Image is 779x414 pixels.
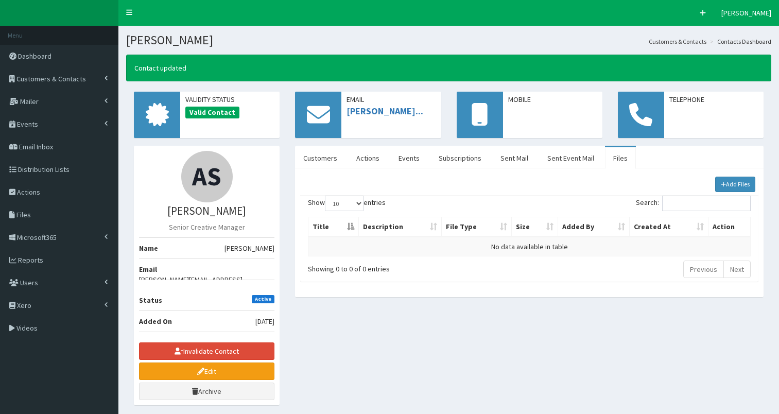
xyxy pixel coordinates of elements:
[708,217,751,237] th: Action
[224,243,274,253] span: [PERSON_NAME]
[707,37,771,46] li: Contacts Dashboard
[139,274,274,295] span: [PERSON_NAME][EMAIL_ADDRESS][PERSON_NAME][DOMAIN_NAME]
[18,51,51,61] span: Dashboard
[512,217,559,237] th: Size: activate to sort column ascending
[139,222,274,232] p: Senior Creative Manager
[139,342,274,360] button: Invalidate Contact
[20,97,39,106] span: Mailer
[308,260,483,274] div: Showing 0 to 0 of 0 entries
[126,33,771,47] h1: [PERSON_NAME]
[442,217,512,237] th: File Type: activate to sort column ascending
[295,147,345,169] a: Customers
[308,237,751,256] td: No data available in table
[17,233,57,242] span: Microsoft365
[139,296,162,305] b: Status
[347,94,436,105] span: Email
[348,147,388,169] a: Actions
[252,295,275,303] span: Active
[492,147,536,169] a: Sent Mail
[139,265,157,274] b: Email
[139,205,274,217] h3: [PERSON_NAME]
[630,217,708,237] th: Created At: activate to sort column ascending
[192,160,221,193] span: AS
[430,147,490,169] a: Subscriptions
[185,107,239,119] span: Valid Contact
[17,119,38,129] span: Events
[662,196,751,211] input: Search:
[723,261,751,278] a: Next
[539,147,602,169] a: Sent Event Mail
[126,55,771,81] div: Contact updated
[16,323,38,333] span: Videos
[139,244,158,253] b: Name
[308,217,359,237] th: Title: activate to sort column descending
[308,196,386,211] label: Show entries
[18,165,70,174] span: Distribution Lists
[18,255,43,265] span: Reports
[139,383,274,400] a: Archive
[649,37,706,46] a: Customers & Contacts
[17,301,31,310] span: Xero
[359,217,442,237] th: Description: activate to sort column ascending
[347,105,423,117] a: [PERSON_NAME]...
[636,196,751,211] label: Search:
[20,278,38,287] span: Users
[558,217,630,237] th: Added By: activate to sort column ascending
[390,147,428,169] a: Events
[16,210,31,219] span: Files
[139,363,274,380] a: Edit
[139,317,172,326] b: Added On
[715,177,756,192] a: Add Files
[669,94,758,105] span: Telephone
[325,196,363,211] select: Showentries
[16,74,86,83] span: Customers & Contacts
[19,142,53,151] span: Email Inbox
[185,94,274,105] span: Validity Status
[255,316,274,326] span: [DATE]
[17,187,40,197] span: Actions
[683,261,724,278] a: Previous
[508,94,597,105] span: Mobile
[721,8,771,18] span: [PERSON_NAME]
[605,147,636,169] a: Files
